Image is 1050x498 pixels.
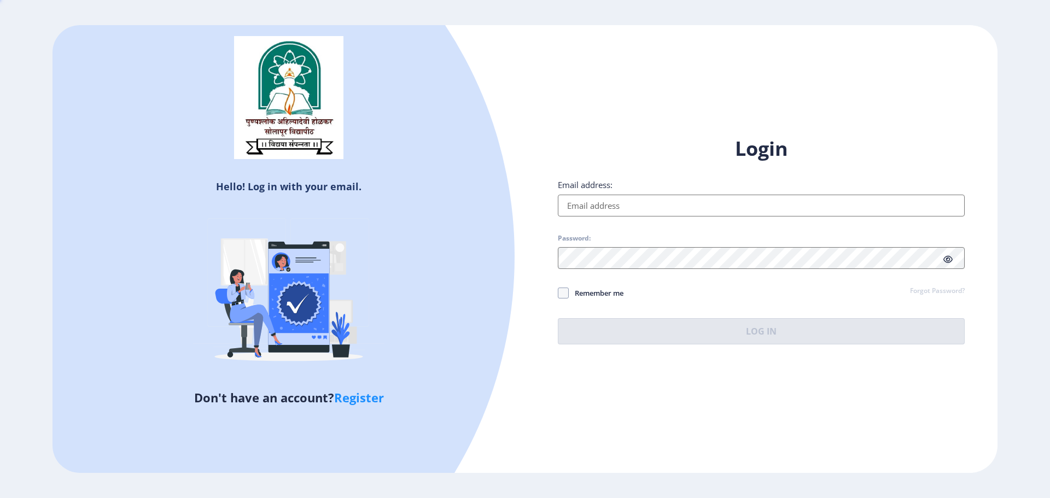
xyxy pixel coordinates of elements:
span: Remember me [569,286,623,300]
label: Password: [558,234,591,243]
button: Log In [558,318,965,344]
img: Verified-rafiki.svg [193,197,384,389]
input: Email address [558,195,965,216]
a: Register [334,389,384,406]
label: Email address: [558,179,612,190]
h1: Login [558,136,965,162]
img: sulogo.png [234,36,343,160]
a: Forgot Password? [910,286,965,296]
h5: Don't have an account? [61,389,517,406]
